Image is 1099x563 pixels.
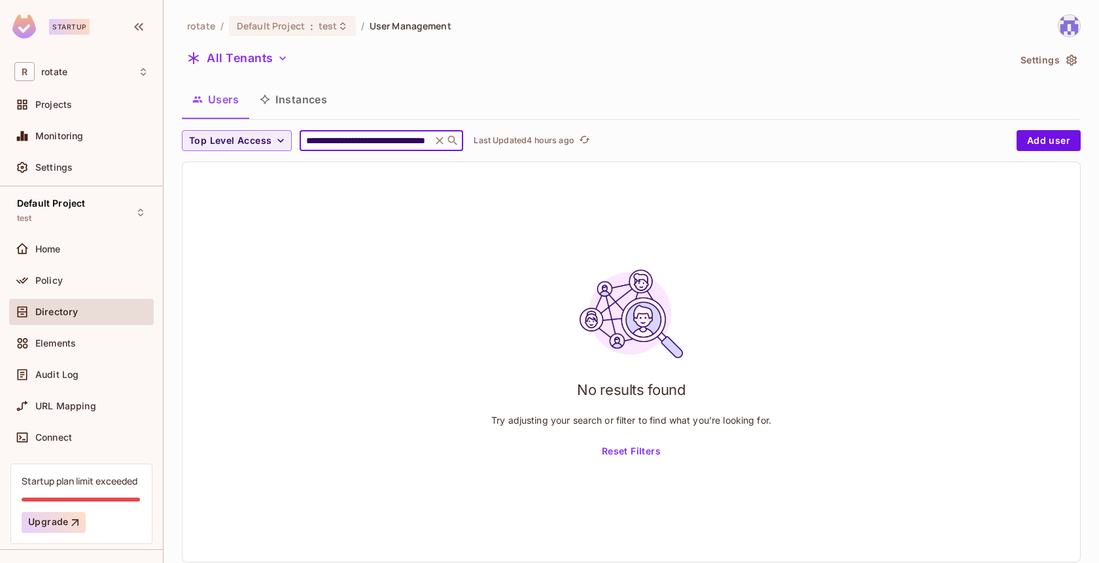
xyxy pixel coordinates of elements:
span: : [309,21,314,31]
div: Startup [49,19,90,35]
span: Top Level Access [189,133,271,149]
span: Projects [35,99,72,110]
button: Reset Filters [597,441,666,462]
span: test [17,213,32,224]
span: Default Project [17,198,85,209]
span: Default Project [237,20,305,32]
span: Click to refresh data [574,133,593,148]
button: Users [182,83,249,116]
span: refresh [579,134,590,147]
p: Try adjusting your search or filter to find what you’re looking for. [491,414,771,426]
span: Workspace: rotate [41,67,67,77]
span: Settings [35,162,73,173]
button: Instances [249,83,338,116]
li: / [361,20,364,32]
span: Connect [35,432,72,443]
button: Add user [1017,130,1081,151]
p: Last Updated 4 hours ago [474,135,574,146]
img: yoongjia@letsrotate.com [1058,15,1080,37]
span: User Management [370,20,451,32]
span: test [319,20,338,32]
span: Monitoring [35,131,84,141]
span: Policy [35,275,63,286]
span: Elements [35,338,76,349]
span: R [14,62,35,81]
h1: No results found [577,380,686,400]
button: Settings [1015,50,1081,71]
div: Startup plan limit exceeded [22,475,137,487]
span: Directory [35,307,78,317]
span: the active workspace [187,20,215,32]
span: URL Mapping [35,401,96,411]
span: Home [35,244,61,254]
span: Audit Log [35,369,78,380]
button: All Tenants [182,48,293,69]
img: SReyMgAAAABJRU5ErkJggg== [12,14,36,39]
button: Upgrade [22,512,86,533]
button: Top Level Access [182,130,292,151]
button: refresh [577,133,593,148]
li: / [220,20,224,32]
